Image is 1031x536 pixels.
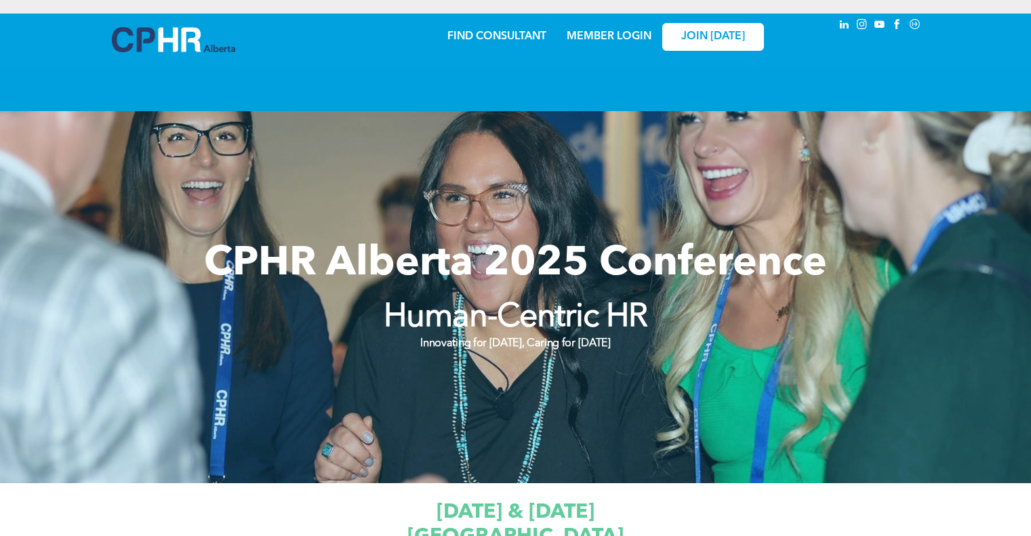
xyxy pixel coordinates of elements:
a: JOIN [DATE] [662,23,764,51]
strong: Innovating for [DATE], Caring for [DATE] [420,338,610,349]
span: JOIN [DATE] [681,30,745,43]
a: Social network [908,17,923,35]
span: [DATE] & [DATE] [437,502,594,522]
a: linkedin [837,17,852,35]
a: facebook [890,17,905,35]
img: A blue and white logo for cp alberta [112,27,235,52]
a: MEMBER LOGIN [567,31,651,42]
a: FIND CONSULTANT [447,31,546,42]
span: CPHR Alberta 2025 Conference [204,244,827,285]
a: instagram [855,17,870,35]
a: youtube [872,17,887,35]
strong: Human-Centric HR [384,302,648,334]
